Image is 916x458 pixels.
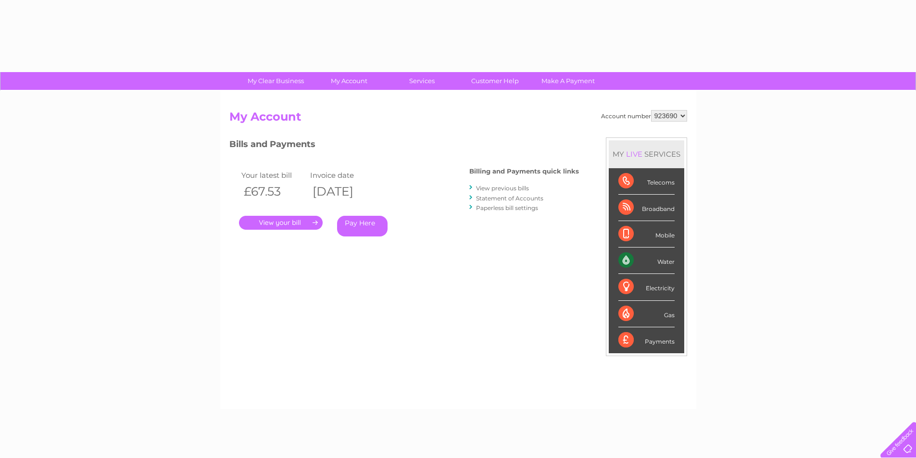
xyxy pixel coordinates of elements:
[618,327,675,353] div: Payments
[618,248,675,274] div: Water
[309,72,389,90] a: My Account
[528,72,608,90] a: Make A Payment
[229,137,579,154] h3: Bills and Payments
[618,195,675,221] div: Broadband
[476,195,543,202] a: Statement of Accounts
[609,140,684,168] div: MY SERVICES
[308,169,377,182] td: Invoice date
[239,182,308,201] th: £67.53
[308,182,377,201] th: [DATE]
[239,216,323,230] a: .
[337,216,388,236] a: Pay Here
[382,72,462,90] a: Services
[455,72,535,90] a: Customer Help
[229,110,687,128] h2: My Account
[618,168,675,195] div: Telecoms
[476,204,538,211] a: Paperless bill settings
[236,72,315,90] a: My Clear Business
[601,110,687,122] div: Account number
[476,185,529,192] a: View previous bills
[618,274,675,300] div: Electricity
[618,221,675,248] div: Mobile
[239,169,308,182] td: Your latest bill
[624,149,644,159] div: LIVE
[618,301,675,327] div: Gas
[469,168,579,175] h4: Billing and Payments quick links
